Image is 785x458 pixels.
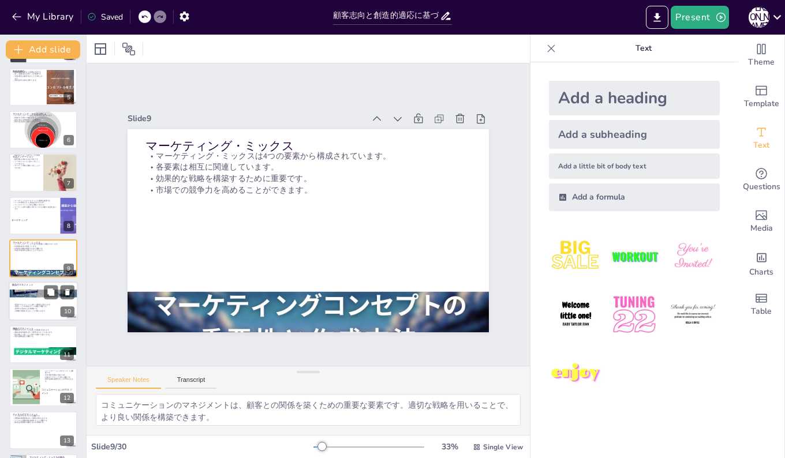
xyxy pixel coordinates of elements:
[738,242,784,284] div: Add charts and graphs
[43,376,74,378] p: 行動ターゲティング広告も重要です。
[13,421,74,423] p: 最適な流通経路を確保するための戦略です。
[13,201,57,204] p: ニーズや嗜好に合った製品を設計できます。
[9,68,77,106] div: https://cdn.sendsteps.com/images/logo/sendsteps_logo_white.pnghttps://cdn.sendsteps.com/images/lo...
[738,35,784,76] div: Change the overall theme
[60,350,74,360] div: 11
[13,79,43,81] p: 柔軟な対応が成功に繋がります。
[61,286,74,299] button: Delete Slide
[549,153,720,179] div: Add a little bit of body text
[87,12,123,22] div: Saved
[13,117,74,119] p: 想像力と大胆さが求められます。
[666,288,720,341] img: 6.jpeg
[60,436,74,446] div: 13
[13,121,74,123] p: 競争力を高めるためのアプローチです。
[607,230,661,283] img: 2.jpeg
[13,331,74,333] p: 価格は市場や顧客に応じて変更されることがあります。
[13,243,74,246] p: マーケティング・ミックスは4つの要素から構成されています。
[744,97,779,110] span: Template
[13,75,43,79] p: 市場の変化に敏感であることが求められます。
[549,183,720,211] div: Add a formula
[63,135,74,145] div: 6
[13,161,40,165] p: ニーズやウォンツに基づいて行うことができます。
[166,376,217,389] button: Transcript
[13,200,57,202] p: ターゲティングはマーケティングの重要な要素です。
[13,412,74,416] p: チャネルのマネジメント
[122,42,136,56] span: Position
[145,138,470,155] p: マーケティング・ミックス
[91,40,110,58] div: Layout
[13,159,40,161] p: 顧客満足を高めるための手法です。
[436,441,463,452] div: 33 %
[13,329,74,332] p: 価格のマネジメントには多くの要素が含まれます。
[9,325,77,363] div: 11
[145,162,470,172] p: 各要素は相互に関連しています。
[13,71,43,73] p: 創造的適応は変化への柔軟な対応です。
[13,308,76,310] p: 競争力を高めるための戦略です。
[13,310,76,313] p: 消費者の期待に応えることが求められます。
[9,197,77,235] div: https://cdn.sendsteps.com/images/logo/sendsteps_logo_white.pnghttps://cdn.sendsteps.com/images/lo...
[333,7,440,24] input: Insert title
[13,306,76,308] p: 製品ミックスや製品ラインの概念が重要です。
[13,327,74,331] p: 価格のマネジメント
[738,159,784,201] div: Get real-time input from your audience
[12,218,56,222] p: ターゲティング
[13,241,74,245] p: マーケティング・ミックス
[9,7,78,26] button: My Library
[13,247,74,250] p: 効果的な戦略を構築するために重要です。
[13,250,74,252] p: 市場での競争力を高めることができます。
[738,76,784,118] div: Add ready made slides
[12,284,74,287] p: 製品のマネジメント
[63,221,74,231] div: 8
[96,394,521,426] textarea: マーケティング・ミックスは製品、価格、プロモーション、チャネルの4要素から成り立っています。これらを適切に組み合わせることで、効果的なマーケティング戦略を展開できます。 マーケティング・ミックス...
[13,73,43,75] p: 新しい需要を生み出すことが重要です。
[61,307,74,317] div: 10
[607,288,661,341] img: 5.jpeg
[749,266,773,279] span: Charts
[9,411,77,449] div: 13
[738,118,784,159] div: Add text boxes
[749,7,769,28] div: [PERSON_NAME]
[748,56,775,69] span: Theme
[42,388,72,395] p: コミュニケーションのマネジメント
[549,230,603,283] img: 1.jpeg
[13,204,57,206] p: コミュニケーション方法を明確にできます。
[63,92,74,103] div: 5
[749,6,769,29] button: [PERSON_NAME]
[743,181,780,193] span: Questions
[9,111,77,149] div: https://cdn.sendsteps.com/images/logo/sendsteps_logo_white.pnghttps://cdn.sendsteps.com/images/lo...
[43,370,74,374] p: コミュニケーションのマネジメントは重要です。
[9,368,77,406] div: 12
[60,393,74,403] div: 12
[13,155,40,159] p: 顧客をセグメント化することが重要です。
[91,441,313,452] div: Slide 9 / 30
[13,417,74,419] p: 消費者の購買習慣に応じた構造が求められます。
[646,6,668,29] button: Export to PowerPoint
[145,173,470,184] p: 効果的な戦略を構築するために重要です。
[549,347,603,400] img: 7.jpeg
[13,419,74,422] p: メーカーは流通経路を確保することが重要です。
[128,113,364,124] div: Slide 9
[13,415,74,417] p: チャネルのマネジメントは重要です。
[63,264,74,274] div: 9
[145,151,470,162] p: マーケティング・ミックスは4つの要素から構成されています。
[9,239,77,277] div: https://cdn.sendsteps.com/images/logo/sendsteps_logo_white.pnghttps://cdn.sendsteps.com/images/lo...
[738,284,784,325] div: Add a table
[9,282,78,321] div: https://cdn.sendsteps.com/images/logo/sendsteps_logo_white.pnghttps://cdn.sendsteps.com/images/lo...
[43,374,74,377] p: 広告や販売促進が含まれます。
[13,304,76,306] p: 製品のマネジメントには多くの要素が含まれます。
[671,6,728,29] button: Present
[6,40,80,59] button: Add slide
[549,81,720,115] div: Add a heading
[44,286,58,299] button: Duplicate Slide
[13,206,57,210] p: ターゲット以外の顧客に対するリスクを考慮する必要があります。
[549,120,720,149] div: Add a subheading
[13,165,40,169] p: ターゲット市場を明確にすることができます。
[666,230,720,283] img: 3.jpeg
[549,288,603,341] img: 4.jpeg
[13,69,43,73] p: 創造的適応
[13,112,74,116] p: マーケティング・マイオピア
[43,378,74,382] p: 適切な戦略を展開することが求められます。
[145,184,470,195] p: 市場での競争力を高めることができます。
[13,333,74,336] p: 競合他社より安いことは唯一の条件ではありません。
[560,35,727,62] p: Text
